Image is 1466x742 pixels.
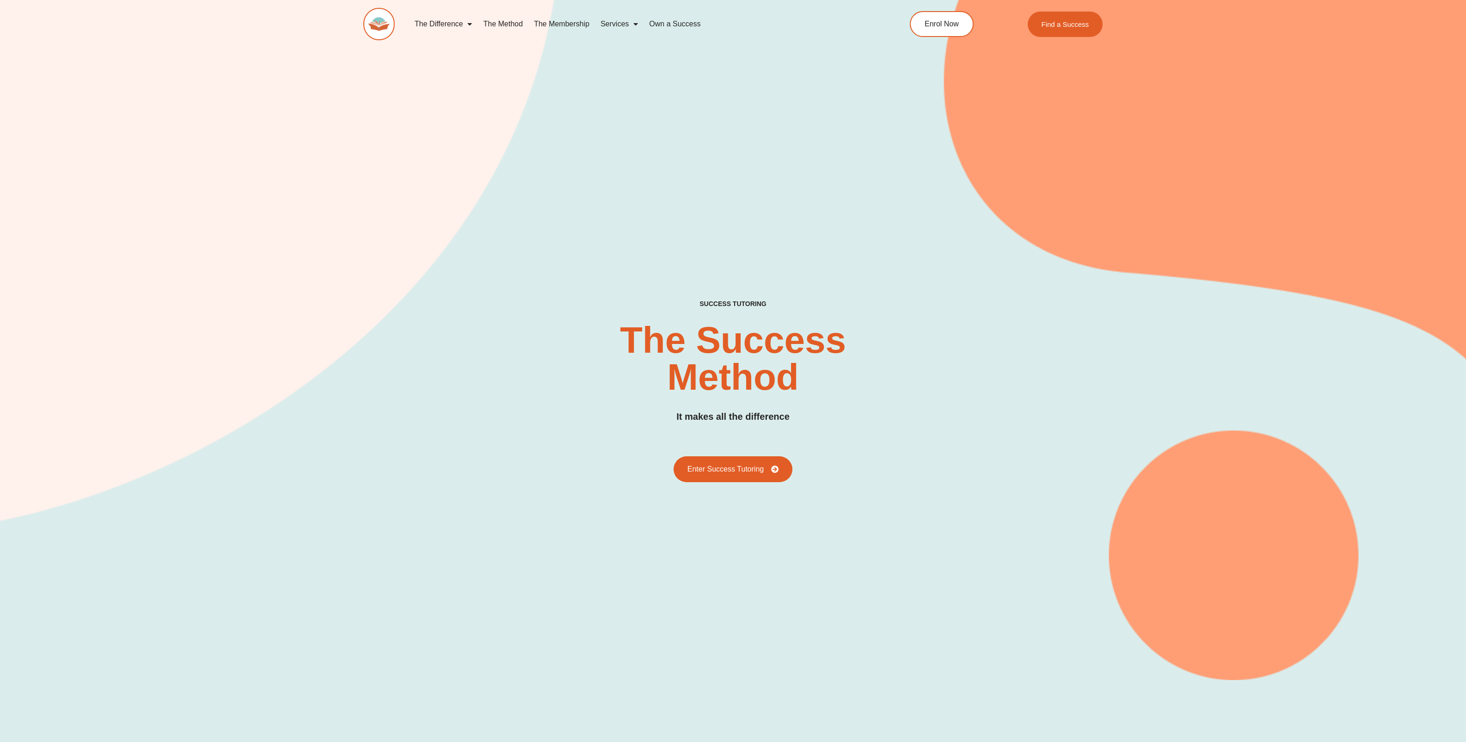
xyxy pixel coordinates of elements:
[676,410,790,424] h3: It makes all the difference
[624,300,843,308] h4: SUCCESS TUTORING​
[528,13,595,35] a: The Membership
[674,456,792,482] a: Enter Success Tutoring
[910,11,974,37] a: Enrol Now
[644,13,706,35] a: Own a Success
[1042,21,1089,28] span: Find a Success
[478,13,528,35] a: The Method
[409,13,868,35] nav: Menu
[687,466,764,473] span: Enter Success Tutoring
[595,13,644,35] a: Services
[925,20,959,28] span: Enrol Now
[409,13,478,35] a: The Difference
[566,322,901,396] h2: The Success Method
[1028,12,1103,37] a: Find a Success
